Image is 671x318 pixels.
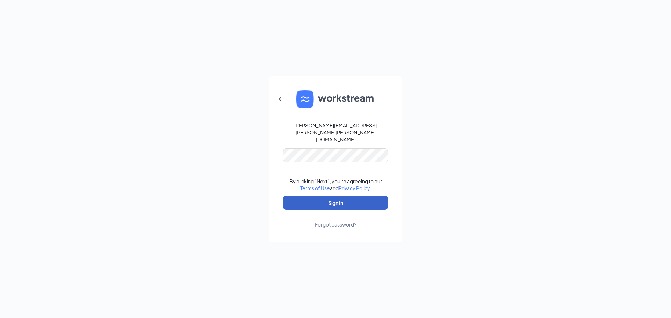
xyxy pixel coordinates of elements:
button: Sign In [283,196,388,210]
div: [PERSON_NAME][EMAIL_ADDRESS][PERSON_NAME][PERSON_NAME][DOMAIN_NAME] [283,122,388,143]
a: Privacy Policy [339,185,370,191]
button: ArrowLeftNew [273,91,289,108]
a: Forgot password? [315,210,356,228]
a: Terms of Use [300,185,330,191]
div: By clicking "Next", you're agreeing to our and . [289,178,382,192]
div: Forgot password? [315,221,356,228]
img: WS logo and Workstream text [296,90,375,108]
svg: ArrowLeftNew [277,95,285,103]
